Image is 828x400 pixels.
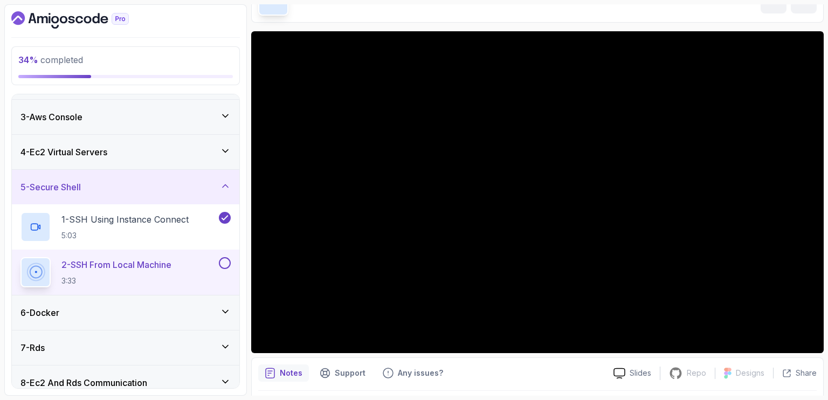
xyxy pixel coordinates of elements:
p: Slides [630,368,651,378]
a: Slides [605,368,660,379]
button: 1-SSH Using Instance Connect5:03 [20,212,231,242]
p: Repo [687,368,706,378]
button: 6-Docker [12,295,239,330]
p: Notes [280,368,302,378]
h3: 3 - Aws Console [20,111,82,123]
h3: 8 - Ec2 And Rds Communication [20,376,147,389]
button: 7-Rds [12,330,239,365]
button: 2-SSH From Local Machine3:33 [20,257,231,287]
h3: 4 - Ec2 Virtual Servers [20,146,107,158]
button: notes button [258,364,309,382]
p: Designs [736,368,764,378]
h3: 6 - Docker [20,306,59,319]
button: Feedback button [376,364,450,382]
span: 34 % [18,54,38,65]
h3: 5 - Secure Shell [20,181,81,194]
span: completed [18,54,83,65]
button: Support button [313,364,372,382]
button: 4-Ec2 Virtual Servers [12,135,239,169]
button: 3-Aws Console [12,100,239,134]
button: Share [773,368,817,378]
button: 8-Ec2 And Rds Communication [12,365,239,400]
a: Dashboard [11,11,154,29]
p: 2 - SSH From Local Machine [61,258,171,271]
p: Any issues? [398,368,443,378]
p: Share [796,368,817,378]
p: Support [335,368,365,378]
p: 1 - SSH Using Instance Connect [61,213,189,226]
iframe: 3 - SSH From Local Machine [251,31,824,353]
p: 3:33 [61,275,171,286]
h3: 7 - Rds [20,341,45,354]
p: 5:03 [61,230,189,241]
button: 5-Secure Shell [12,170,239,204]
